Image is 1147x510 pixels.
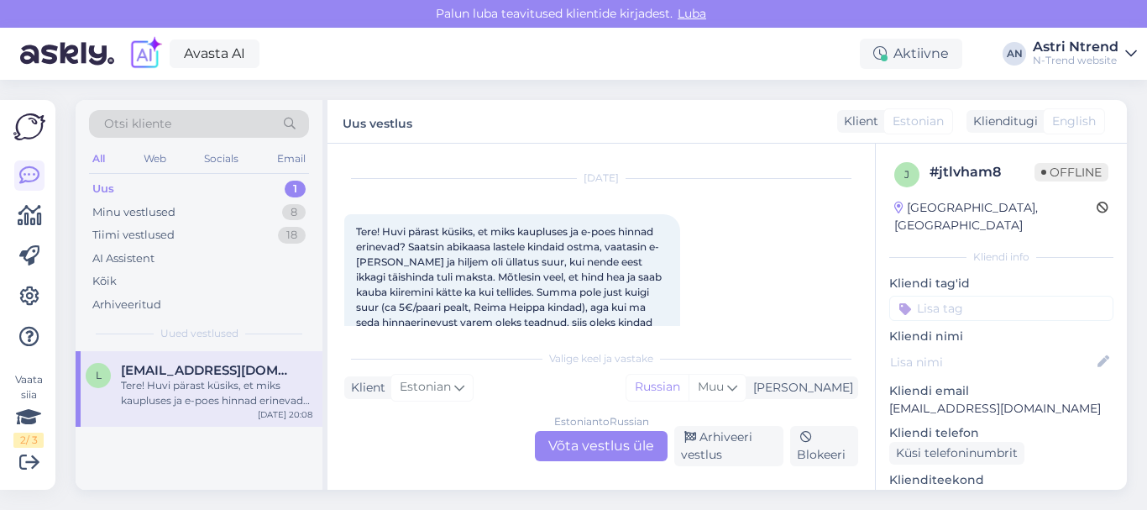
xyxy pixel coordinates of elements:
[121,378,312,408] div: Tere! Huvi pärast küsiks, et miks kaupluses ja e-poes hinnad erinevad? Saatsin abikaasa lastele k...
[92,273,117,290] div: Kõik
[889,400,1113,418] p: [EMAIL_ADDRESS][DOMAIN_NAME]
[343,110,412,133] label: Uus vestlus
[400,378,451,397] span: Estonian
[140,148,170,170] div: Web
[13,113,45,140] img: Askly Logo
[889,442,1024,465] div: Küsi telefoninumbrit
[698,379,724,394] span: Muu
[889,382,1113,400] p: Kliendi email
[889,424,1113,442] p: Kliendi telefon
[889,296,1113,321] input: Lisa tag
[889,328,1113,345] p: Kliendi nimi
[1003,42,1026,66] div: AN
[13,433,44,448] div: 2 / 3
[1033,40,1118,54] div: Astri Ntrend
[746,379,853,397] div: [PERSON_NAME]
[344,351,858,366] div: Valige keel ja vastake
[554,414,649,429] div: Estonian to Russian
[285,181,306,197] div: 1
[626,375,689,400] div: Russian
[1033,54,1118,67] div: N-Trend website
[966,113,1038,130] div: Klienditugi
[356,225,664,344] span: Tere! Huvi pärast küsiks, et miks kaupluses ja e-poes hinnad erinevad? Saatsin abikaasa lastele k...
[104,115,171,133] span: Otsi kliente
[837,113,878,130] div: Klient
[13,372,44,448] div: Vaata siia
[893,113,944,130] span: Estonian
[274,148,309,170] div: Email
[160,326,238,341] span: Uued vestlused
[894,199,1097,234] div: [GEOGRAPHIC_DATA], [GEOGRAPHIC_DATA]
[535,431,668,461] div: Võta vestlus üle
[889,471,1113,489] p: Klienditeekond
[282,204,306,221] div: 8
[889,275,1113,292] p: Kliendi tag'id
[890,353,1094,371] input: Lisa nimi
[889,250,1113,265] div: Kliendi info
[1034,163,1108,181] span: Offline
[92,227,175,244] div: Tiimi vestlused
[170,39,259,68] a: Avasta AI
[904,168,909,181] span: j
[89,148,108,170] div: All
[344,379,385,397] div: Klient
[201,148,242,170] div: Socials
[278,227,306,244] div: 18
[860,39,962,69] div: Aktiivne
[92,204,175,221] div: Minu vestlused
[930,162,1034,182] div: # jtlvham8
[92,181,114,197] div: Uus
[674,426,783,466] div: Arhiveeri vestlus
[121,363,296,378] span: Lauragutmann1@gmail.com
[344,171,858,186] div: [DATE]
[673,6,711,21] span: Luba
[96,369,102,381] span: L
[128,36,163,71] img: explore-ai
[790,426,858,466] div: Blokeeri
[1033,40,1137,67] a: Astri NtrendN-Trend website
[92,297,161,313] div: Arhiveeritud
[1052,113,1096,130] span: English
[92,250,155,267] div: AI Assistent
[258,408,312,421] div: [DATE] 20:08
